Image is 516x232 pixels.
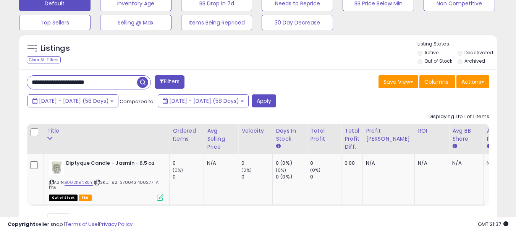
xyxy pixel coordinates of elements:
[276,167,286,173] small: (0%)
[155,75,184,89] button: Filters
[27,94,118,107] button: [DATE] - [DATE] (58 Days)
[32,216,87,223] span: Show: entries
[241,167,252,173] small: (0%)
[487,143,491,150] small: Avg Win Price.
[79,195,92,201] span: FBA
[120,98,155,105] span: Compared to:
[49,160,163,200] div: ASIN:
[66,160,159,169] b: Diptyque Candle - Jasmin - 6.5 oz
[27,56,61,63] div: Clear All Filters
[310,127,338,143] div: Total Profit
[424,49,438,56] label: Active
[8,221,36,228] strong: Copyright
[424,78,448,86] span: Columns
[487,160,512,167] div: N/A
[173,160,204,167] div: 0
[49,179,161,191] span: | SKU: 192-3700431400277-A-FBA
[158,94,249,107] button: [DATE] - [DATE] (58 Days)
[173,174,204,180] div: 0
[39,97,109,105] span: [DATE] - [DATE] (58 Days)
[366,127,411,143] div: Profit [PERSON_NAME]
[241,127,269,135] div: Velocity
[65,221,98,228] a: Terms of Use
[65,179,93,186] a: B002K9NB6Y
[100,15,171,30] button: Selling @ Max
[424,58,452,64] label: Out of Stock
[207,127,235,151] div: Avg Selling Price
[241,174,272,180] div: 0
[181,15,252,30] button: Items Being Repriced
[169,97,239,105] span: [DATE] - [DATE] (58 Days)
[417,41,497,48] p: Listing States:
[429,113,489,120] div: Displaying 1 to 1 of 1 items
[366,160,409,167] div: N/A
[464,58,485,64] label: Archived
[40,43,70,54] h5: Listings
[487,127,514,143] div: Avg Win Price
[276,174,307,180] div: 0 (0%)
[173,167,183,173] small: (0%)
[310,167,321,173] small: (0%)
[478,221,508,228] span: 2025-09-10 21:37 GMT
[456,75,489,88] button: Actions
[310,174,341,180] div: 0
[207,160,232,167] div: N/A
[452,127,480,143] div: Avg BB Share
[19,15,91,30] button: Top Sellers
[345,160,357,167] div: 0.00
[379,75,418,88] button: Save View
[418,160,443,167] div: N/A
[173,127,201,143] div: Ordered Items
[276,160,307,167] div: 0 (0%)
[310,160,341,167] div: 0
[276,127,304,143] div: Days In Stock
[345,127,359,151] div: Total Profit Diff.
[49,195,78,201] span: All listings that are currently out of stock and unavailable for purchase on Amazon
[47,127,166,135] div: Title
[241,160,272,167] div: 0
[452,160,477,167] div: N/A
[464,49,493,56] label: Deactivated
[418,127,446,135] div: ROI
[49,160,64,175] img: 415+m5PFUuL._SL40_.jpg
[276,143,280,150] small: Days In Stock.
[262,15,333,30] button: 30 Day Decrease
[252,94,276,107] button: Apply
[99,221,133,228] a: Privacy Policy
[419,75,455,88] button: Columns
[8,221,133,228] div: seller snap | |
[452,143,457,150] small: Avg BB Share.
